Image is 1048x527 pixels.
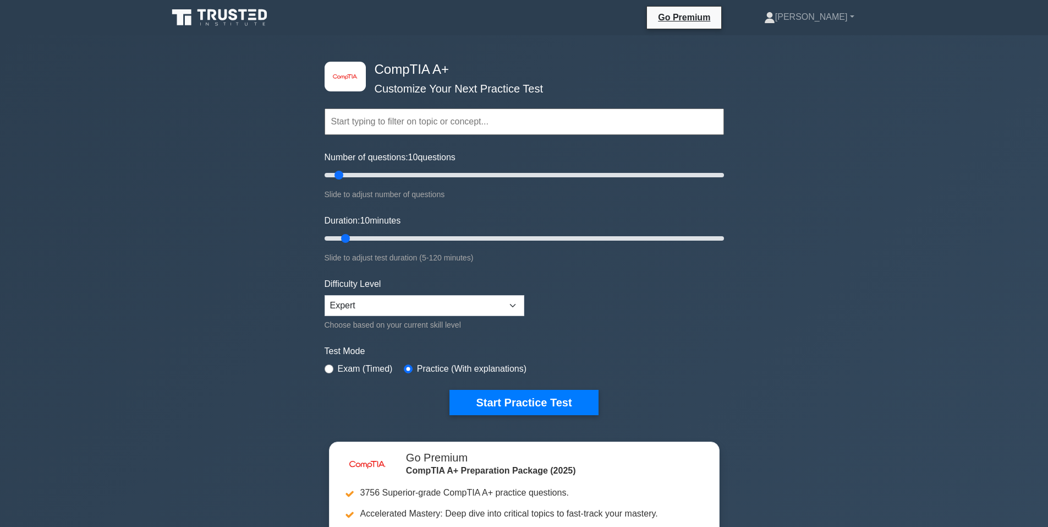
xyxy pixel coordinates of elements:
span: 10 [360,216,370,225]
span: 10 [408,153,418,162]
input: Start typing to filter on topic or concept... [325,108,724,135]
label: Duration: minutes [325,214,401,227]
label: Number of questions: questions [325,151,456,164]
label: Test Mode [325,345,724,358]
div: Choose based on your current skill level [325,318,524,332]
a: Go Premium [651,10,717,24]
button: Start Practice Test [449,390,598,415]
div: Slide to adjust test duration (5-120 minutes) [325,251,724,264]
label: Difficulty Level [325,278,381,291]
label: Exam (Timed) [338,362,393,376]
label: Practice (With explanations) [417,362,526,376]
h4: CompTIA A+ [370,62,670,78]
div: Slide to adjust number of questions [325,188,724,201]
a: [PERSON_NAME] [738,6,881,28]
